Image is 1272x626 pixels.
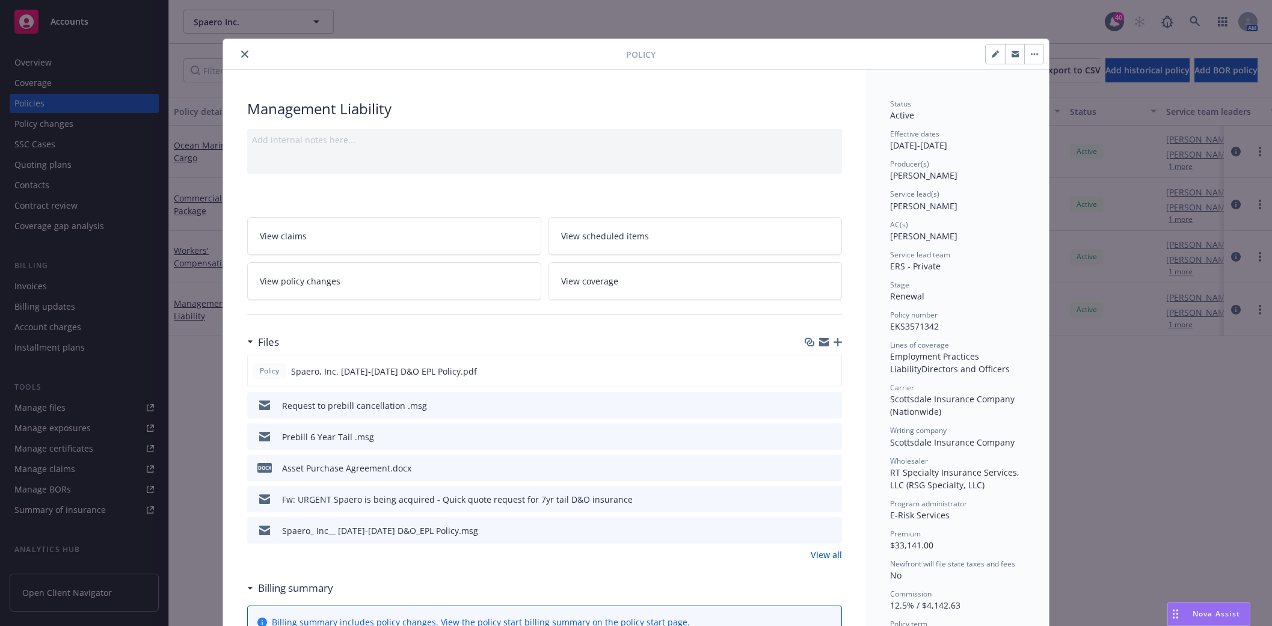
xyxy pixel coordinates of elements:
[890,290,924,302] span: Renewal
[890,559,1015,569] span: Newfront will file state taxes and fees
[890,499,967,509] span: Program administrator
[890,529,921,539] span: Premium
[890,159,929,169] span: Producer(s)
[890,310,938,320] span: Policy number
[807,493,817,506] button: download file
[807,365,816,378] button: download file
[252,133,837,146] div: Add internal notes here...
[247,217,541,255] a: View claims
[626,48,656,61] span: Policy
[1193,609,1240,619] span: Nova Assist
[890,99,911,109] span: Status
[890,170,957,181] span: [PERSON_NAME]
[921,363,1010,375] span: Directors and Officers
[807,524,817,537] button: download file
[890,569,902,581] span: No
[826,524,837,537] button: preview file
[247,99,842,119] div: Management Liability
[807,462,817,474] button: download file
[890,109,914,121] span: Active
[291,365,477,378] span: Spaero, Inc. [DATE]-[DATE] D&O EPL Policy.pdf
[807,399,817,412] button: download file
[282,462,411,474] div: Asset Purchase Agreement.docx
[890,509,950,521] span: E-Risk Services
[561,230,649,242] span: View scheduled items
[890,351,982,375] span: Employment Practices Liability
[258,334,279,350] h3: Files
[260,230,307,242] span: View claims
[890,467,1022,491] span: RT Specialty Insurance Services, LLC (RSG Specialty, LLC)
[238,47,252,61] button: close
[890,600,960,611] span: 12.5% / $4,142.63
[258,580,333,596] h3: Billing summary
[282,524,478,537] div: Spaero_ Inc__ [DATE]-[DATE] D&O_EPL Policy.msg
[282,399,427,412] div: Request to prebill cancellation .msg
[890,382,914,393] span: Carrier
[890,539,933,551] span: $33,141.00
[890,189,939,199] span: Service lead(s)
[257,366,281,376] span: Policy
[282,493,633,506] div: Fw: URGENT Spaero is being acquired - Quick quote request for 7yr tail D&O insurance
[247,334,279,350] div: Files
[826,493,837,506] button: preview file
[890,200,957,212] span: [PERSON_NAME]
[807,431,817,443] button: download file
[890,230,957,242] span: [PERSON_NAME]
[890,340,949,350] span: Lines of coverage
[890,250,950,260] span: Service lead team
[890,280,909,290] span: Stage
[548,262,843,300] a: View coverage
[247,580,333,596] div: Billing summary
[247,262,541,300] a: View policy changes
[890,260,941,272] span: ERS - Private
[890,321,939,332] span: EKS3571342
[890,589,932,599] span: Commission
[257,463,272,472] span: docx
[826,462,837,474] button: preview file
[260,275,340,287] span: View policy changes
[890,129,1025,152] div: [DATE] - [DATE]
[826,365,837,378] button: preview file
[890,219,908,230] span: AC(s)
[890,393,1017,417] span: Scottsdale Insurance Company (Nationwide)
[282,431,374,443] div: Prebill 6 Year Tail .msg
[1168,603,1183,625] div: Drag to move
[890,129,939,139] span: Effective dates
[826,431,837,443] button: preview file
[1167,602,1250,626] button: Nova Assist
[561,275,618,287] span: View coverage
[890,437,1015,448] span: Scottsdale Insurance Company
[811,548,842,561] a: View all
[548,217,843,255] a: View scheduled items
[890,456,928,466] span: Wholesaler
[890,425,947,435] span: Writing company
[826,399,837,412] button: preview file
